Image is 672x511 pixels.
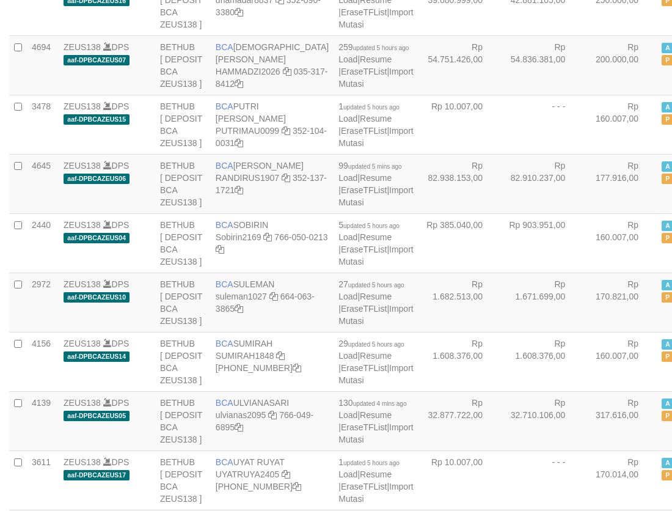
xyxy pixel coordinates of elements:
[418,213,501,273] td: Rp 385.040,00
[64,101,101,111] a: ZEUS138
[338,422,413,444] a: Import Mutasi
[64,55,130,65] span: aaf-DPBCAZEUS07
[64,279,101,289] a: ZEUS138
[283,67,291,76] a: Copy HAMMADZI2026 to clipboard
[27,154,59,213] td: 4645
[27,391,59,450] td: 4139
[59,332,155,391] td: DPS
[338,244,413,267] a: Import Mutasi
[338,469,357,479] a: Load
[216,126,279,136] a: PUTRIMAU0099
[341,126,387,136] a: EraseTFList
[338,42,413,89] span: | | |
[353,45,409,51] span: updated 5 hours ago
[27,35,59,95] td: 4694
[64,174,130,184] span: aaf-DPBCAZEUS06
[418,154,501,213] td: Rp 82.938.153,00
[235,138,243,148] a: Copy 3521040031 to clipboard
[338,101,400,111] span: 1
[338,161,401,171] span: 99
[155,332,211,391] td: BETHUB [ DEPOSIT BCA ZEUS138 ]
[360,351,392,361] a: Resume
[338,42,409,52] span: 259
[583,95,657,154] td: Rp 160.007,00
[235,304,243,314] a: Copy 6640633865 to clipboard
[338,232,357,242] a: Load
[155,391,211,450] td: BETHUB [ DEPOSIT BCA ZEUS138 ]
[360,292,392,301] a: Resume
[341,363,387,373] a: EraseTFList
[59,154,155,213] td: DPS
[282,469,290,479] a: Copy UYATRUYA2405 to clipboard
[216,101,233,111] span: BCA
[263,232,272,242] a: Copy Sobirin2169 to clipboard
[338,304,413,326] a: Import Mutasi
[216,244,224,254] a: Copy 7660500213 to clipboard
[341,422,387,432] a: EraseTFList
[276,351,285,361] a: Copy SUMIRAH1848 to clipboard
[216,410,266,420] a: ulvianas2095
[59,213,155,273] td: DPS
[155,213,211,273] td: BETHUB [ DEPOSIT BCA ZEUS138 ]
[338,173,357,183] a: Load
[501,35,583,95] td: Rp 54.836.381,00
[338,482,413,504] a: Import Mutasi
[268,410,277,420] a: Copy ulvianas2095 to clipboard
[583,35,657,95] td: Rp 200.000,00
[64,220,101,230] a: ZEUS138
[27,450,59,510] td: 3611
[282,126,290,136] a: Copy PUTRIMAU0099 to clipboard
[360,232,392,242] a: Resume
[338,339,413,385] span: | | |
[583,391,657,450] td: Rp 317.616,00
[341,244,387,254] a: EraseTFList
[64,161,101,171] a: ZEUS138
[338,339,404,348] span: 29
[64,292,130,303] span: aaf-DPBCAZEUS10
[216,67,280,76] a: HAMMADZI2026
[583,213,657,273] td: Rp 160.007,00
[235,422,243,432] a: Copy 7660496895 to clipboard
[64,398,101,408] a: ZEUS138
[338,398,413,444] span: | | |
[418,332,501,391] td: Rp 1.608.376,00
[418,273,501,332] td: Rp 1.682.513,00
[235,7,243,17] a: Copy 3520903380 to clipboard
[360,410,392,420] a: Resume
[360,173,392,183] a: Resume
[338,457,400,467] span: 1
[338,292,357,301] a: Load
[338,185,413,207] a: Import Mutasi
[155,35,211,95] td: BETHUB [ DEPOSIT BCA ZEUS138 ]
[353,400,407,407] span: updated 4 mins ago
[59,95,155,154] td: DPS
[338,114,357,123] a: Load
[211,213,334,273] td: SOBIRIN 766-050-0213
[59,35,155,95] td: DPS
[216,292,267,301] a: suleman1027
[418,450,501,510] td: Rp 10.007,00
[216,339,233,348] span: BCA
[27,95,59,154] td: 3478
[348,163,402,170] span: updated 5 mins ago
[338,101,413,148] span: | | |
[235,185,243,195] a: Copy 3521371721 to clipboard
[293,363,301,373] a: Copy 8692458906 to clipboard
[155,154,211,213] td: BETHUB [ DEPOSIT BCA ZEUS138 ]
[501,154,583,213] td: Rp 82.910.237,00
[64,114,130,125] span: aaf-DPBCAZEUS15
[343,460,400,466] span: updated 5 hours ago
[155,95,211,154] td: BETHUB [ DEPOSIT BCA ZEUS138 ]
[338,279,413,326] span: | | |
[216,220,233,230] span: BCA
[27,213,59,273] td: 2440
[216,42,233,52] span: BCA
[216,457,233,467] span: BCA
[211,35,334,95] td: [DEMOGRAPHIC_DATA][PERSON_NAME] 035-317-8412
[216,161,233,171] span: BCA
[338,67,413,89] a: Import Mutasi
[583,273,657,332] td: Rp 170.821,00
[216,469,279,479] a: UYATRUYA2405
[338,220,413,267] span: | | |
[338,363,413,385] a: Import Mutasi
